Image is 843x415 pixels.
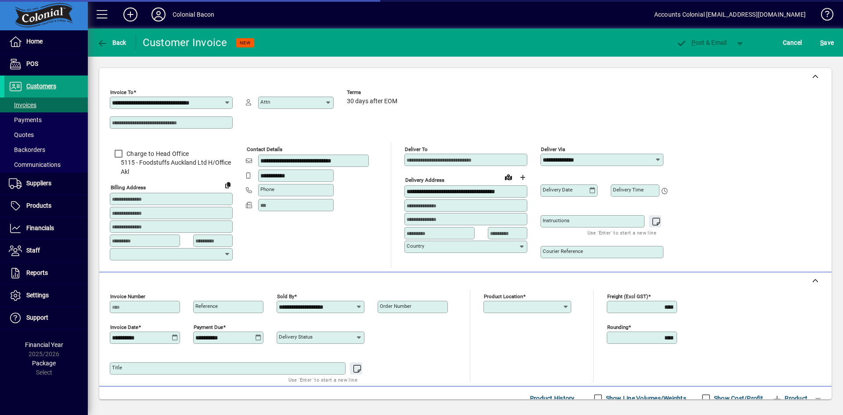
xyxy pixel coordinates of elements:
[26,292,49,299] span: Settings
[781,35,804,51] button: Cancel
[9,146,45,153] span: Backorders
[820,36,834,50] span: ave
[9,116,42,123] span: Payments
[767,390,812,406] button: Product
[405,146,428,152] mat-label: Deliver To
[772,391,807,405] span: Product
[277,293,294,299] mat-label: Sold by
[4,307,88,329] a: Support
[173,7,214,22] div: Colonial Bacon
[530,391,575,405] span: Product History
[820,39,824,46] span: S
[676,39,727,46] span: ost & Email
[4,127,88,142] a: Quotes
[26,269,48,276] span: Reports
[541,146,565,152] mat-label: Deliver via
[543,248,583,254] mat-label: Courier Reference
[279,334,313,340] mat-label: Delivery status
[260,99,270,105] mat-label: Attn
[4,157,88,172] a: Communications
[110,89,133,95] mat-label: Invoice To
[32,360,56,367] span: Package
[587,227,656,238] mat-hint: Use 'Enter' to start a new line
[712,394,763,403] label: Show Cost/Profit
[4,53,88,75] a: POS
[116,7,144,22] button: Add
[144,7,173,22] button: Profile
[672,35,731,51] button: Post & Email
[543,187,573,193] mat-label: Delivery date
[288,375,357,385] mat-hint: Use 'Enter' to start a new line
[112,364,122,371] mat-label: Title
[26,83,56,90] span: Customers
[260,186,274,192] mat-label: Phone
[692,39,695,46] span: P
[26,247,40,254] span: Staff
[4,173,88,195] a: Suppliers
[95,35,129,51] button: Back
[4,240,88,262] a: Staff
[604,394,686,403] label: Show Line Volumes/Weights
[26,314,48,321] span: Support
[526,390,578,406] button: Product History
[607,324,628,330] mat-label: Rounding
[25,341,63,348] span: Financial Year
[4,195,88,217] a: Products
[783,36,802,50] span: Cancel
[501,170,515,184] a: View on map
[9,131,34,138] span: Quotes
[347,98,397,105] span: 30 days after EOM
[607,293,648,299] mat-label: Freight (excl GST)
[543,217,569,224] mat-label: Instructions
[97,39,126,46] span: Back
[26,60,38,67] span: POS
[654,7,806,22] div: Accounts Colonial [EMAIL_ADDRESS][DOMAIN_NAME]
[143,36,227,50] div: Customer Invoice
[407,243,424,249] mat-label: Country
[110,324,138,330] mat-label: Invoice date
[515,170,530,184] button: Choose address
[194,324,223,330] mat-label: Payment due
[4,217,88,239] a: Financials
[110,293,145,299] mat-label: Invoice number
[4,112,88,127] a: Payments
[484,293,523,299] mat-label: Product location
[4,285,88,307] a: Settings
[26,38,43,45] span: Home
[818,35,836,51] button: Save
[221,178,235,192] button: Copy to Delivery address
[4,262,88,284] a: Reports
[4,97,88,112] a: Invoices
[26,180,51,187] span: Suppliers
[9,101,36,108] span: Invoices
[195,303,218,309] mat-label: Reference
[814,2,832,30] a: Knowledge Base
[380,303,411,309] mat-label: Order number
[4,31,88,53] a: Home
[613,187,644,193] mat-label: Delivery time
[4,142,88,157] a: Backorders
[26,224,54,231] span: Financials
[240,40,251,46] span: NEW
[125,149,189,158] label: Charge to Head Office
[9,161,61,168] span: Communications
[26,202,51,209] span: Products
[110,158,233,177] span: 5115 - Foodstuffs Auckland Ltd H/Office Akl
[88,35,136,51] app-page-header-button: Back
[347,90,400,95] span: Terms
